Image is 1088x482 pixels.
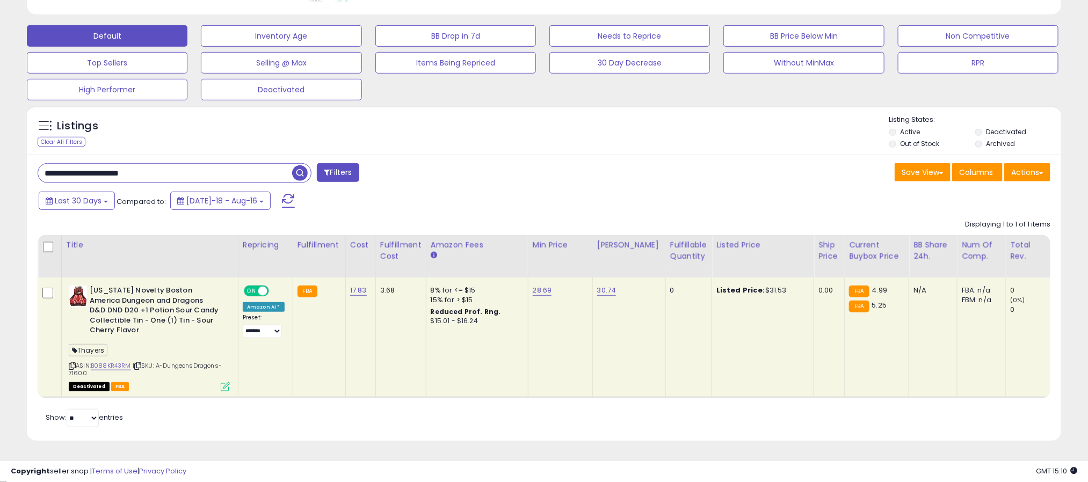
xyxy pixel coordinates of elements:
[350,239,371,251] div: Cost
[375,25,536,47] button: BB Drop in 7d
[901,127,920,136] label: Active
[111,382,129,391] span: FBA
[549,52,710,74] button: 30 Day Decrease
[1010,239,1049,262] div: Total Rev.
[962,295,997,305] div: FBM: n/a
[69,382,110,391] span: All listings that are unavailable for purchase on Amazon for any reason other than out-of-stock
[380,286,418,295] div: 3.68
[849,286,869,297] small: FBA
[11,466,186,477] div: seller snap | |
[716,286,806,295] div: $31.53
[901,139,940,148] label: Out of Stock
[69,286,230,390] div: ASIN:
[913,239,953,262] div: BB Share 24h.
[849,239,904,262] div: Current Buybox Price
[431,239,524,251] div: Amazon Fees
[952,163,1003,181] button: Columns
[723,25,884,47] button: BB Price Below Min
[380,239,422,262] div: Fulfillment Cost
[818,239,840,262] div: Ship Price
[1010,286,1054,295] div: 0
[431,286,520,295] div: 8% for <= $15
[317,163,359,182] button: Filters
[723,52,884,74] button: Without MinMax
[375,52,536,74] button: Items Being Repriced
[986,139,1015,148] label: Archived
[549,25,710,47] button: Needs to Reprice
[69,361,222,377] span: | SKU: A-DungeonsDragons-71600
[139,466,186,476] a: Privacy Policy
[91,361,131,370] a: B088KR43RM
[872,285,888,295] span: 4.99
[38,137,85,147] div: Clear All Filters
[533,285,552,296] a: 28.69
[533,239,588,251] div: Min Price
[69,286,87,307] img: 51QyxLfrIxL._SL40_.jpg
[889,115,1061,125] p: Listing States:
[117,196,166,207] span: Compared to:
[1004,163,1050,181] button: Actions
[898,52,1058,74] button: RPR
[1036,466,1077,476] span: 2025-09-16 15:10 GMT
[11,466,50,476] strong: Copyright
[597,239,661,251] div: [PERSON_NAME]
[986,127,1026,136] label: Deactivated
[243,302,285,312] div: Amazon AI *
[39,192,115,210] button: Last 30 Days
[716,239,809,251] div: Listed Price
[1010,305,1054,315] div: 0
[350,285,367,296] a: 17.83
[46,412,123,422] span: Show: entries
[267,287,285,296] span: OFF
[962,239,1001,262] div: Num of Comp.
[965,220,1050,230] div: Displaying 1 to 1 of 1 items
[69,344,107,356] span: Thayers
[245,287,258,296] span: ON
[298,286,317,297] small: FBA
[1010,296,1025,304] small: (0%)
[170,192,271,210] button: [DATE]-18 - Aug-16
[201,79,361,100] button: Deactivated
[66,239,234,251] div: Title
[898,25,1058,47] button: Non Competitive
[298,239,341,251] div: Fulfillment
[431,317,520,326] div: $15.01 - $16.24
[716,285,765,295] b: Listed Price:
[959,167,993,178] span: Columns
[201,52,361,74] button: Selling @ Max
[243,239,288,251] div: Repricing
[872,300,887,310] span: 5.25
[431,307,501,316] b: Reduced Prof. Rng.
[913,286,949,295] div: N/A
[670,286,703,295] div: 0
[186,195,257,206] span: [DATE]-18 - Aug-16
[57,119,98,134] h5: Listings
[27,79,187,100] button: High Performer
[90,286,220,338] b: [US_STATE] Novelty Boston America Dungeon and Dragons D&D DND D20 +1 Potion Sour Candy Collectibl...
[431,295,520,305] div: 15% for > $15
[849,301,869,312] small: FBA
[670,239,707,262] div: Fulfillable Quantity
[818,286,836,295] div: 0.00
[431,251,437,260] small: Amazon Fees.
[597,285,616,296] a: 30.74
[55,195,101,206] span: Last 30 Days
[27,25,187,47] button: Default
[895,163,951,181] button: Save View
[243,314,285,338] div: Preset:
[92,466,137,476] a: Terms of Use
[27,52,187,74] button: Top Sellers
[962,286,997,295] div: FBA: n/a
[201,25,361,47] button: Inventory Age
